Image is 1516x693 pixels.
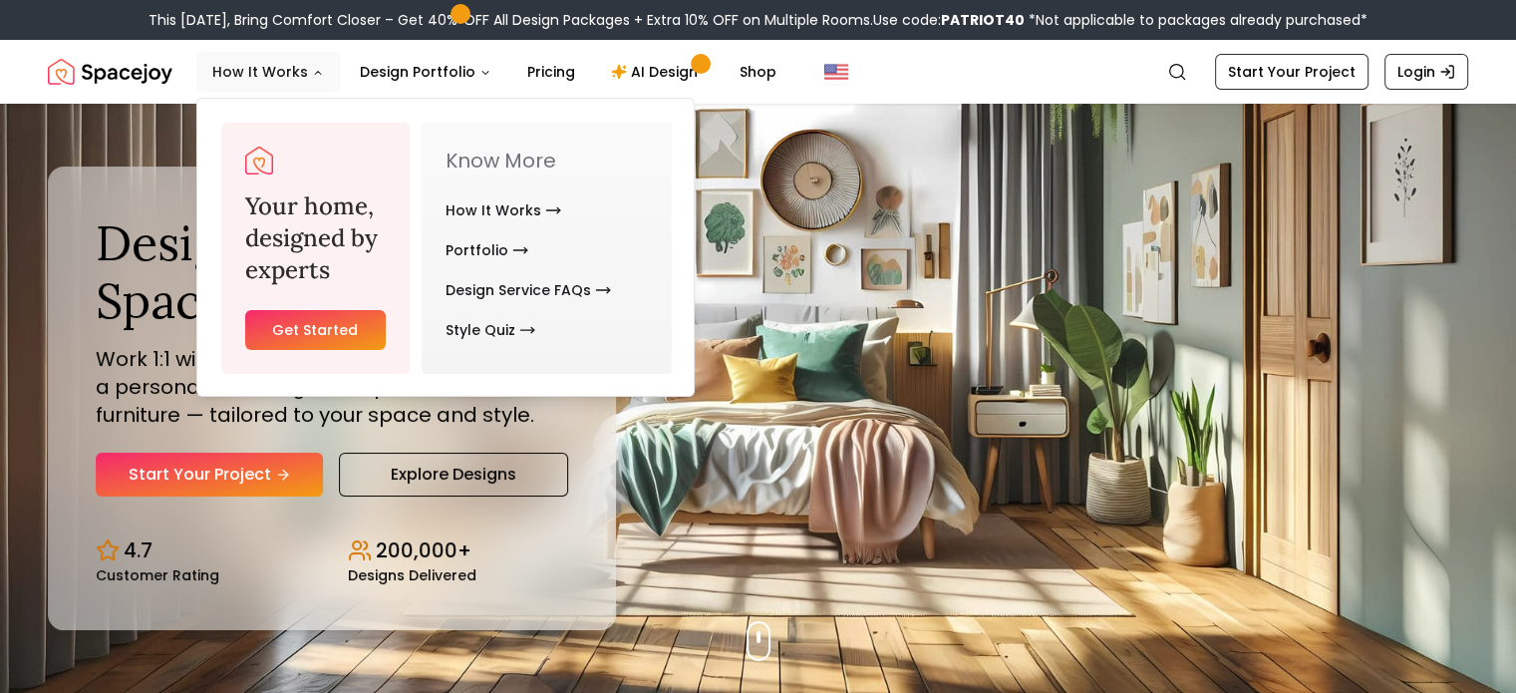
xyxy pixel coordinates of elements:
h3: Your home, designed by experts [245,190,386,286]
a: Spacejoy [48,52,172,92]
a: AI Design [595,52,720,92]
a: Start Your Project [96,453,323,497]
img: Spacejoy Logo [245,147,273,174]
nav: Main [196,52,792,92]
p: 200,000+ [376,536,471,564]
p: Know More [446,147,648,174]
p: 4.7 [124,536,152,564]
a: Login [1384,54,1468,90]
a: Pricing [511,52,591,92]
span: Use code: [873,10,1025,30]
img: United States [824,60,848,84]
h1: Design Your Dream Space Online [96,214,568,329]
button: How It Works [196,52,340,92]
p: Work 1:1 with expert interior designers to create a personalized design, complete with curated fu... [96,345,568,429]
small: Designs Delivered [348,568,476,582]
a: Style Quiz [446,310,535,350]
div: This [DATE], Bring Comfort Closer – Get 40% OFF All Design Packages + Extra 10% OFF on Multiple R... [149,10,1367,30]
a: How It Works [446,190,561,230]
button: Design Portfolio [344,52,507,92]
div: Design stats [96,520,568,582]
a: Portfolio [446,230,528,270]
span: *Not applicable to packages already purchased* [1025,10,1367,30]
div: How It Works [197,99,696,398]
img: Spacejoy Logo [48,52,172,92]
a: Get Started [245,310,386,350]
a: Spacejoy [245,147,273,174]
small: Customer Rating [96,568,219,582]
a: Shop [724,52,792,92]
a: Design Service FAQs [446,270,611,310]
b: PATRIOT40 [941,10,1025,30]
nav: Global [48,40,1468,104]
a: Explore Designs [339,453,568,497]
a: Start Your Project [1215,54,1368,90]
